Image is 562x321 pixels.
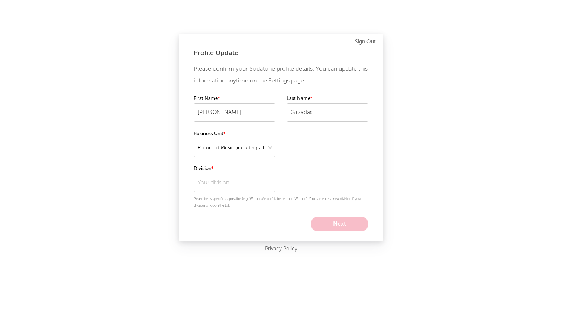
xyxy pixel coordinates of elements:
p: Please be as specific as possible (e.g. 'Warner Mexico' is better than 'Warner'). You can enter a... [194,196,368,209]
label: Division [194,165,275,174]
button: Next [311,217,368,231]
p: Please confirm your Sodatone profile details. You can update this information anytime on the Sett... [194,63,368,87]
input: Your division [194,174,275,192]
a: Privacy Policy [265,244,297,254]
label: Business Unit [194,130,275,139]
input: Your last name [287,103,368,122]
label: Last Name [287,94,368,103]
input: Your first name [194,103,275,122]
label: First Name [194,94,275,103]
a: Sign Out [355,38,376,46]
div: Profile Update [194,49,368,58]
